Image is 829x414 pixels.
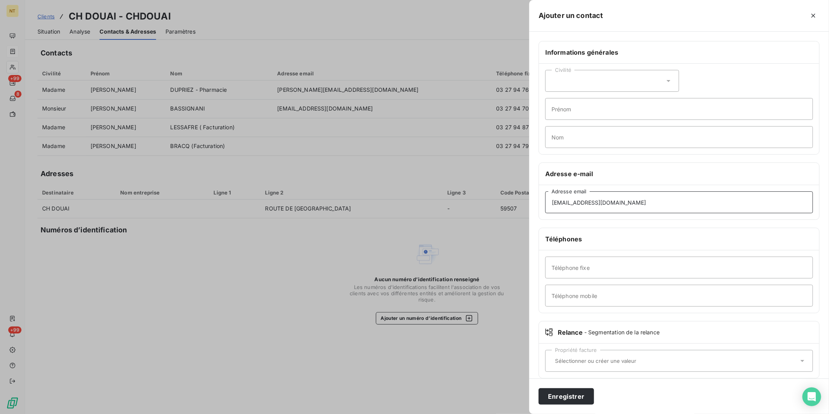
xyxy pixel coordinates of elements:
[545,126,813,148] input: placeholder
[539,10,603,21] h5: Ajouter un contact
[584,328,660,336] span: - Segmentation de la relance
[545,98,813,120] input: placeholder
[545,257,813,278] input: placeholder
[545,234,813,244] h6: Téléphones
[552,357,799,364] input: Sélectionner ou créer une valeur
[545,169,813,178] h6: Adresse e-mail
[545,285,813,307] input: placeholder
[802,387,821,406] div: Open Intercom Messenger
[545,328,813,337] div: Relance
[539,388,594,405] button: Enregistrer
[545,48,813,57] h6: Informations générales
[545,191,813,213] input: placeholder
